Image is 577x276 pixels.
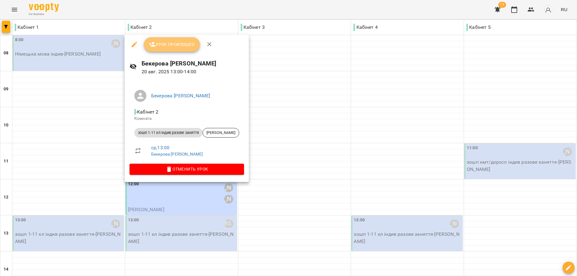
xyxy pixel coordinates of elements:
[144,37,200,52] button: Урок произошел
[203,130,239,135] span: [PERSON_NAME]
[149,41,195,48] span: Урок произошел
[134,109,160,115] span: - Кабінет 2
[203,128,239,138] div: [PERSON_NAME]
[130,164,244,174] button: Отменить Урок
[151,145,169,150] a: ср , 13:00
[142,59,244,68] h6: Бекерова [PERSON_NAME]
[142,68,244,75] p: 20 авг. 2025 13:00 - 14:00
[134,130,203,135] span: зошп 1-11 кл індив разове заняття
[134,165,239,173] span: Отменить Урок
[151,93,210,99] a: Бекерова [PERSON_NAME]
[134,116,239,122] p: Комната
[151,152,203,156] a: Бекерова [PERSON_NAME]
